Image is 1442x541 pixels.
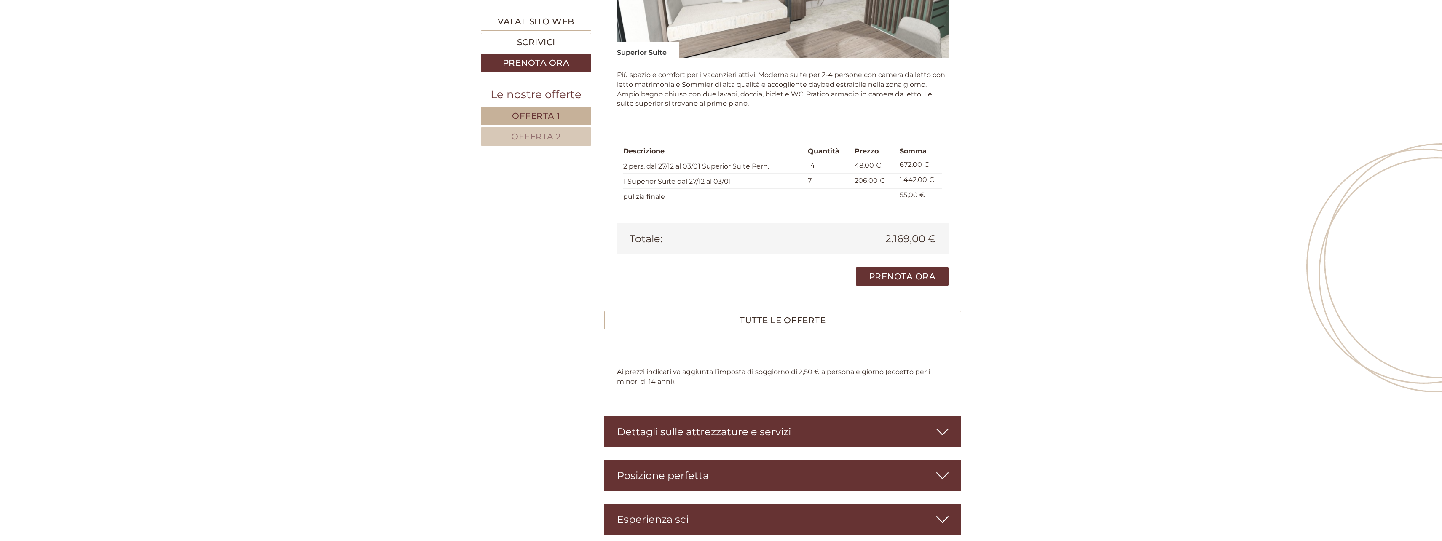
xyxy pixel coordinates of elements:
[623,173,804,188] td: 1 Superior Suite dal 27/12 al 03/01
[623,158,804,174] td: 2 pers. dal 27/12 al 03/01 Superior Suite Pern.
[604,311,962,329] a: TUTTE LE OFFERTE
[896,173,942,188] td: 1.442,00 €
[896,158,942,174] td: 672,00 €
[855,161,881,169] span: 48,00 €
[481,13,591,31] a: Vai al sito web
[856,267,949,286] a: Prenota ora
[617,367,949,387] p: Ai prezzi indicati va aggiunta l’imposta di soggiorno di 2,50 € a persona e giorno (eccetto per i...
[604,460,962,491] div: Posizione perfetta
[511,131,561,142] span: Offerta 2
[293,218,332,237] button: Invia
[481,54,591,72] a: Prenota ora
[140,6,192,21] div: mercoledì
[481,87,591,102] div: Le nostre offerte
[885,232,936,246] span: 2.169,00 €
[481,33,591,51] a: Scrivici
[896,145,942,158] th: Somma
[804,158,851,174] td: 14
[604,416,962,447] div: Dettagli sulle attrezzature e servizi
[118,50,325,124] div: Buongiorno, grazie per l'offerta. Avrei qualche domanda. Non avete nessuna disponibilita di Famil...
[804,173,851,188] td: 7
[851,145,896,158] th: Prezzo
[623,232,783,246] div: Totale:
[512,111,560,121] span: Offerta 1
[604,504,962,535] div: Esperienza sci
[855,177,885,185] span: 206,00 €
[617,70,949,109] p: Più spazio e comfort per i vacanzieri attivi. Moderna suite per 2-4 persone con camera da letto c...
[6,23,145,48] div: Buon giorno, come possiamo aiutarla?
[804,145,851,158] th: Quantità
[13,24,141,31] div: Corones Suites Dolomites Residence
[122,116,319,122] small: 09:03
[623,188,804,204] td: pulizia finale
[623,145,804,158] th: Descrizione
[896,188,942,204] td: 55,00 €
[122,52,319,59] div: Lei
[13,41,141,47] small: 08:55
[617,42,679,58] div: Superior Suite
